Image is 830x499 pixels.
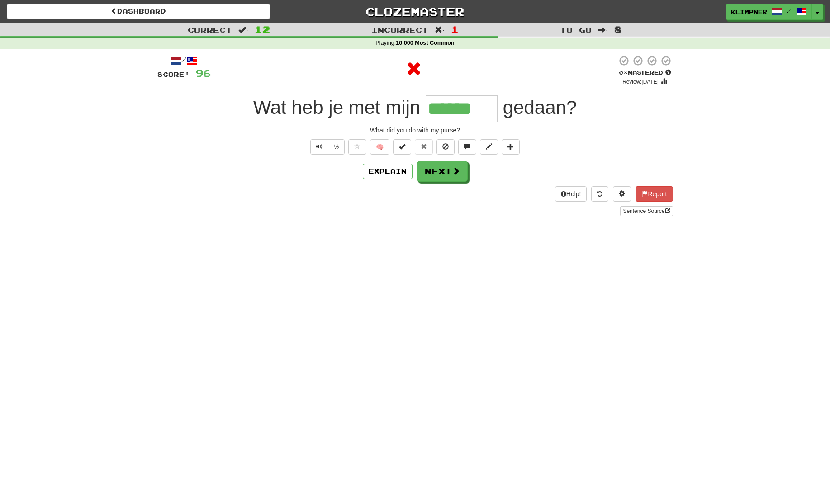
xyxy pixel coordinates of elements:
[451,24,459,35] span: 1
[349,97,380,118] span: met
[348,139,366,155] button: Favorite sentence (alt+f)
[396,40,454,46] strong: 10,000 Most Common
[555,186,587,202] button: Help!
[188,25,232,34] span: Correct
[393,139,411,155] button: Set this sentence to 100% Mastered (alt+m)
[436,139,455,155] button: Ignore sentence (alt+i)
[617,69,673,77] div: Mastered
[614,24,622,35] span: 8
[371,25,428,34] span: Incorrect
[7,4,270,19] a: Dashboard
[255,24,270,35] span: 12
[238,26,248,34] span: :
[195,67,211,79] span: 96
[328,139,345,155] button: ½
[787,7,792,14] span: /
[620,206,673,216] a: Sentence Source
[370,139,389,155] button: 🧠
[415,139,433,155] button: Reset to 0% Mastered (alt+r)
[417,161,468,182] button: Next
[636,186,673,202] button: Report
[498,97,577,118] span: ?
[731,8,767,16] span: klimpner
[598,26,608,34] span: :
[157,126,673,135] div: What did you do with my purse?
[502,139,520,155] button: Add to collection (alt+a)
[157,55,211,66] div: /
[363,164,413,179] button: Explain
[560,25,592,34] span: To go
[385,97,420,118] span: mijn
[619,69,628,76] span: 0 %
[284,4,547,19] a: Clozemaster
[328,97,343,118] span: je
[622,79,659,85] small: Review: [DATE]
[435,26,445,34] span: :
[308,139,345,155] div: Text-to-speech controls
[591,186,608,202] button: Round history (alt+y)
[480,139,498,155] button: Edit sentence (alt+d)
[310,139,328,155] button: Play sentence audio (ctl+space)
[253,97,286,118] span: Wat
[726,4,812,20] a: klimpner /
[503,97,566,118] span: gedaan
[157,71,190,78] span: Score:
[458,139,476,155] button: Discuss sentence (alt+u)
[292,97,323,118] span: heb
